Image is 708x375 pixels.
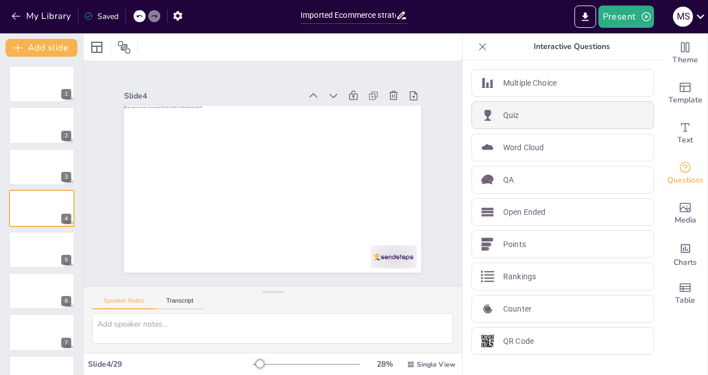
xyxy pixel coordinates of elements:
[673,7,693,27] div: m s
[663,73,707,114] div: Add ready made slides
[61,255,71,265] div: 5
[61,172,71,182] div: 3
[88,359,253,369] div: Slide 4 / 29
[673,6,693,28] button: m s
[672,54,698,66] span: Theme
[9,190,75,226] div: 4
[481,141,494,154] img: Word Cloud icon
[481,76,494,90] img: Multiple Choice icon
[9,149,75,185] div: 3
[9,273,75,309] div: 6
[481,173,494,186] img: QA icon
[663,154,707,194] div: Get real-time input from your audience
[481,238,494,251] img: Points icon
[667,174,704,186] span: Questions
[503,335,534,347] p: QR Code
[481,205,494,219] img: Open Ended icon
[8,7,76,25] button: My Library
[481,302,494,315] img: Counter icon
[675,214,696,226] span: Media
[481,334,494,348] img: QR Code icon
[84,11,119,22] div: Saved
[371,359,398,369] div: 28 %
[481,270,494,283] img: Rankings icon
[673,256,697,269] span: Charts
[228,8,353,146] div: Slide 4
[155,297,205,309] button: Transcript
[663,234,707,274] div: Add charts and graphs
[61,214,71,224] div: 4
[491,33,652,60] p: Interactive Questions
[481,108,494,122] img: Quiz icon
[61,338,71,348] div: 7
[663,274,707,314] div: Add a table
[301,7,396,23] input: Insert title
[503,239,526,250] p: Points
[598,6,654,28] button: Present
[9,66,75,102] div: 1
[9,231,75,268] div: 5
[668,94,702,106] span: Template
[61,89,71,99] div: 1
[503,206,545,218] p: Open Ended
[503,142,544,154] p: Word Cloud
[503,303,532,315] p: Counter
[663,114,707,154] div: Add text boxes
[61,296,71,306] div: 6
[663,33,707,73] div: Change the overall theme
[503,271,536,283] p: Rankings
[503,174,514,186] p: QA
[574,6,596,28] button: Export to PowerPoint
[663,194,707,234] div: Add images, graphics, shapes or video
[503,110,519,121] p: Quiz
[675,294,695,307] span: Table
[9,107,75,144] div: 2
[677,134,693,146] span: Text
[61,131,71,141] div: 2
[6,39,77,57] button: Add slide
[117,41,131,54] span: Position
[88,38,106,56] div: Layout
[9,314,75,351] div: 7
[92,297,155,309] button: Speaker Notes
[417,360,455,369] span: Single View
[503,77,557,89] p: Multiple Choice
